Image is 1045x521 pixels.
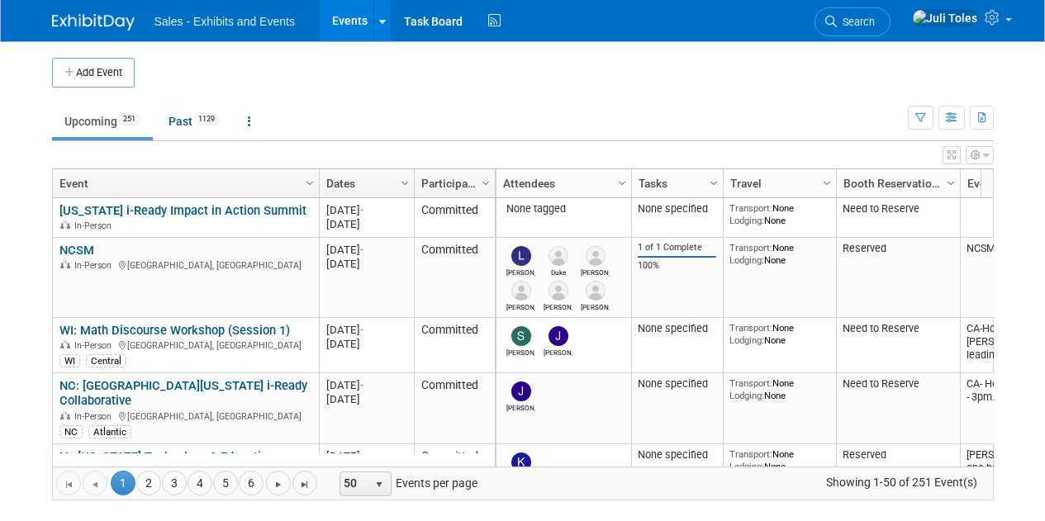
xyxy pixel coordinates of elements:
div: None specified [638,377,716,391]
span: Transport: [729,202,772,214]
a: Column Settings [818,169,836,194]
span: In-Person [74,340,116,351]
span: Column Settings [615,177,629,190]
span: Sales - Exhibits and Events [154,15,295,28]
span: Lodging: [729,461,764,472]
a: 2 [136,471,161,495]
div: None None [729,322,829,346]
span: Lodging: [729,215,764,226]
a: Go to the last page [292,471,317,495]
span: In-Person [74,411,116,422]
div: None specified [638,202,716,216]
img: Larae Parrish [511,246,531,266]
div: Jacob Jung [506,401,535,412]
span: Transport: [729,448,772,460]
td: Need to Reserve [836,198,960,238]
div: [GEOGRAPHIC_DATA], [GEOGRAPHIC_DATA] [59,409,311,423]
img: In-Person Event [60,260,70,268]
td: Committed [414,238,495,318]
div: [DATE] [326,378,406,392]
span: Column Settings [707,177,720,190]
img: In-Person Event [60,340,70,348]
span: 1129 [193,113,220,126]
a: IA: [US_STATE] Technology & Education Connection Conference [59,449,274,480]
a: Column Settings [705,169,723,194]
span: Column Settings [398,177,411,190]
a: NCSM [59,243,94,258]
div: Kim Sadler [581,301,610,311]
span: Go to the previous page [88,478,102,491]
img: Duke Chinn [549,246,568,266]
div: Suzanne Riesen [506,346,535,357]
img: Juli Toles [912,9,978,27]
span: - [360,244,363,256]
a: Go to the next page [266,471,291,495]
span: Column Settings [944,177,957,190]
span: Transport: [729,322,772,334]
span: In-Person [74,220,116,231]
td: Committed [414,198,495,238]
div: [DATE] [326,257,406,271]
a: Booth Reservation Status [843,169,949,197]
td: Need to Reserve [836,318,960,373]
span: Lodging: [729,334,764,346]
a: Attendees [503,169,620,197]
div: Larae Parrish [506,266,535,277]
div: Joel Burdick [544,346,572,357]
img: Jacob Jung [511,381,531,401]
div: None tagged [502,202,625,216]
img: Reginald Young [586,246,606,266]
div: Megan Hunter [544,301,572,311]
td: Committed [414,318,495,373]
div: [DATE] [326,217,406,231]
td: Reserved [836,238,960,318]
img: Megan Hunter [549,281,568,301]
a: Participation [421,169,484,197]
td: Committed [414,444,495,515]
img: In-Person Event [60,411,70,419]
div: [GEOGRAPHIC_DATA], [GEOGRAPHIC_DATA] [59,258,311,272]
td: Committed [414,373,495,444]
span: Search [837,16,875,28]
span: - [360,450,363,462]
div: None None [729,377,829,401]
img: Suzanne Riesen [511,326,531,346]
div: Lance Muller [506,301,535,311]
div: [DATE] [326,337,406,351]
img: Kim Sadler [586,281,606,301]
span: Lodging: [729,390,764,401]
span: Column Settings [820,177,834,190]
span: - [360,324,363,336]
div: Atlantic [88,425,131,438]
a: Column Settings [477,169,495,194]
div: [DATE] [326,392,406,406]
div: [DATE] [326,203,406,217]
a: Search [815,7,891,36]
a: Upcoming251 [52,106,153,137]
span: select [373,478,386,491]
span: Go to the first page [62,478,75,491]
span: Go to the next page [272,478,285,491]
div: None None [729,448,829,472]
a: Column Settings [613,169,631,194]
span: - [360,204,363,216]
a: Tasks [639,169,712,197]
a: [US_STATE] i-Ready Impact in Action Summit [59,203,306,218]
a: 4 [188,471,212,495]
div: Central [86,354,126,367]
div: [DATE] [326,243,406,257]
a: NC: [GEOGRAPHIC_DATA][US_STATE] i-Ready Collaborative [59,378,307,409]
img: ExhibitDay [52,14,135,31]
div: Reginald Young [581,266,610,277]
div: [GEOGRAPHIC_DATA], [GEOGRAPHIC_DATA] [59,338,311,352]
a: 5 [213,471,238,495]
a: 6 [239,471,264,495]
a: Event [59,169,308,197]
a: Go to the previous page [83,471,107,495]
span: Column Settings [303,177,316,190]
img: Joel Burdick [549,326,568,346]
a: Travel [730,169,825,197]
div: WI [59,354,80,367]
a: WI: Math Discourse Workshop (Session 1) [59,323,290,338]
div: [DATE] [326,323,406,337]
